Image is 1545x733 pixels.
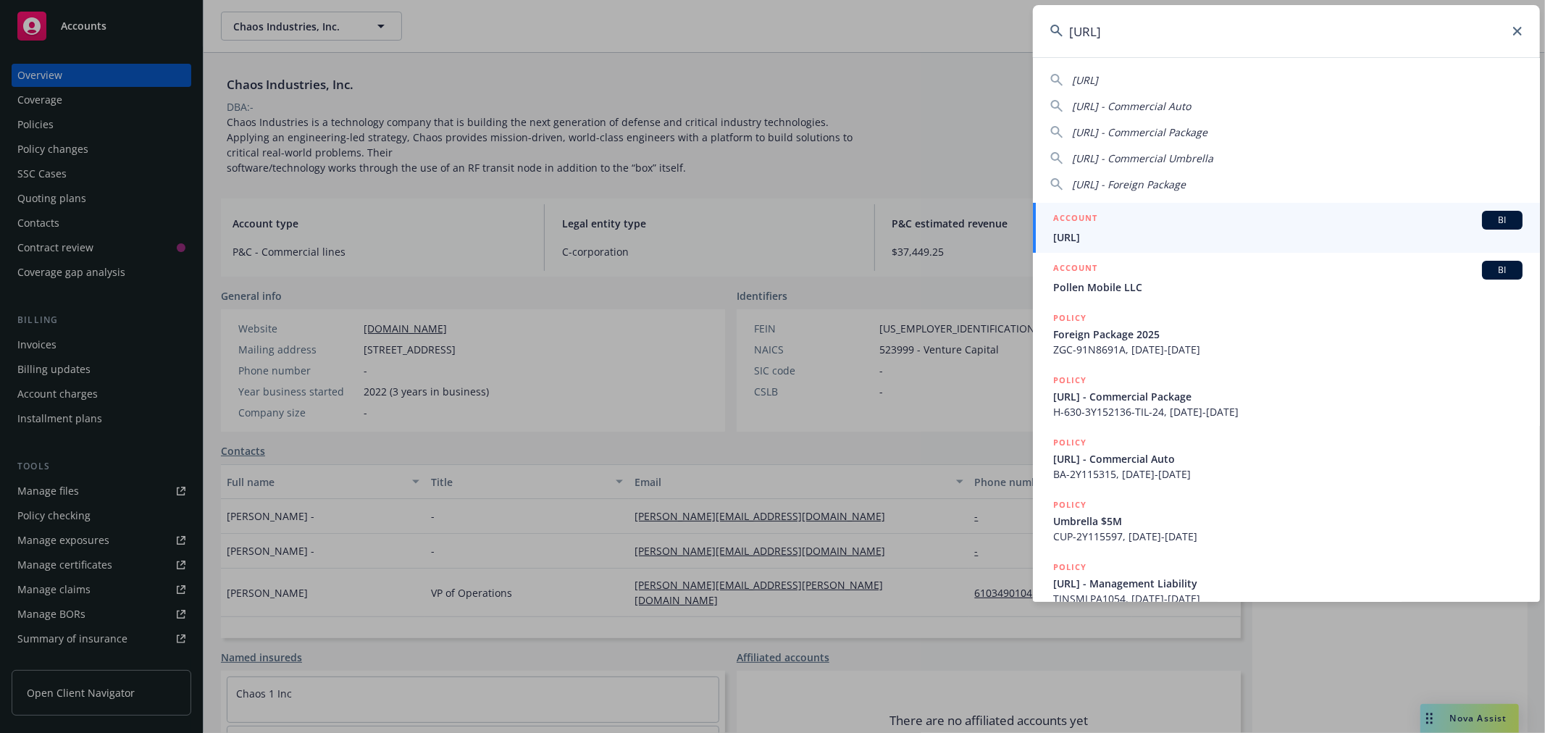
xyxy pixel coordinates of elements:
[1053,311,1086,325] h5: POLICY
[1033,203,1540,253] a: ACCOUNTBI[URL]
[1033,365,1540,427] a: POLICY[URL] - Commercial PackageH-630-3Y152136-TIL-24, [DATE]-[DATE]
[1053,373,1086,388] h5: POLICY
[1072,125,1207,139] span: [URL] - Commercial Package
[1072,151,1213,165] span: [URL] - Commercial Umbrella
[1053,230,1523,245] span: [URL]
[1053,529,1523,544] span: CUP-2Y115597, [DATE]-[DATE]
[1053,280,1523,295] span: Pollen Mobile LLC
[1488,214,1517,227] span: BI
[1033,303,1540,365] a: POLICYForeign Package 2025ZGC-91N8691A, [DATE]-[DATE]
[1033,490,1540,552] a: POLICYUmbrella $5MCUP-2Y115597, [DATE]-[DATE]
[1053,327,1523,342] span: Foreign Package 2025
[1033,253,1540,303] a: ACCOUNTBIPollen Mobile LLC
[1072,99,1191,113] span: [URL] - Commercial Auto
[1053,404,1523,419] span: H-630-3Y152136-TIL-24, [DATE]-[DATE]
[1033,552,1540,614] a: POLICY[URL] - Management LiabilityTINSMLPA1054, [DATE]-[DATE]
[1488,264,1517,277] span: BI
[1033,427,1540,490] a: POLICY[URL] - Commercial AutoBA-2Y115315, [DATE]-[DATE]
[1053,389,1523,404] span: [URL] - Commercial Package
[1053,498,1086,512] h5: POLICY
[1053,466,1523,482] span: BA-2Y115315, [DATE]-[DATE]
[1053,514,1523,529] span: Umbrella $5M
[1033,5,1540,57] input: Search...
[1053,211,1097,228] h5: ACCOUNT
[1053,435,1086,450] h5: POLICY
[1072,73,1098,87] span: [URL]
[1053,560,1086,574] h5: POLICY
[1053,576,1523,591] span: [URL] - Management Liability
[1053,591,1523,606] span: TINSMLPA1054, [DATE]-[DATE]
[1053,261,1097,278] h5: ACCOUNT
[1053,451,1523,466] span: [URL] - Commercial Auto
[1053,342,1523,357] span: ZGC-91N8691A, [DATE]-[DATE]
[1072,177,1186,191] span: [URL] - Foreign Package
